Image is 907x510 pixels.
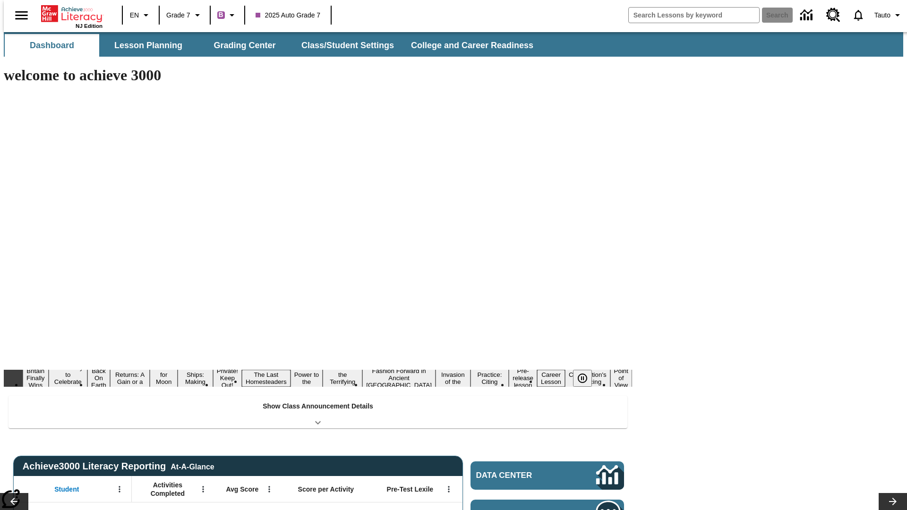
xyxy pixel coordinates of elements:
p: Show Class Announcement Details [263,401,373,411]
button: Lesson carousel, Next [879,493,907,510]
button: Boost Class color is purple. Change class color [214,7,241,24]
button: Slide 4 Free Returns: A Gain or a Drain? [110,363,150,394]
a: Data Center [471,461,624,490]
button: Open Menu [262,482,276,496]
button: Pause [573,370,592,387]
button: Grading Center [197,34,292,57]
button: Class/Student Settings [294,34,402,57]
button: Profile/Settings [871,7,907,24]
button: Slide 1 Britain Finally Wins [23,366,49,390]
button: Slide 13 Mixed Practice: Citing Evidence [471,363,509,394]
div: SubNavbar [4,32,903,57]
button: Slide 12 The Invasion of the Free CD [436,363,471,394]
button: Grade: Grade 7, Select a grade [163,7,207,24]
span: Activities Completed [137,481,199,498]
span: B [219,9,223,21]
div: Pause [573,370,601,387]
span: Student [54,485,79,493]
button: Open side menu [8,1,35,29]
button: College and Career Readiness [403,34,541,57]
button: Open Menu [442,482,456,496]
div: SubNavbar [4,34,542,57]
button: Slide 16 The Constitution's Balancing Act [565,363,610,394]
button: Slide 15 Career Lesson [537,370,565,387]
span: Achieve3000 Literacy Reporting [23,461,214,472]
button: Open Menu [196,482,210,496]
span: Avg Score [226,485,258,493]
a: Notifications [846,3,871,27]
button: Slide 8 The Last Homesteaders [242,370,291,387]
a: Resource Center, Will open in new tab [821,2,846,28]
input: search field [629,8,759,23]
span: Pre-Test Lexile [387,485,434,493]
span: Score per Activity [298,485,354,493]
span: Tauto [874,10,890,20]
button: Language: EN, Select a language [126,7,156,24]
button: Slide 5 Time for Moon Rules? [150,363,178,394]
button: Slide 14 Pre-release lesson [509,366,537,390]
button: Slide 7 Private! Keep Out! [213,366,242,390]
button: Slide 6 Cruise Ships: Making Waves [178,363,213,394]
div: Home [41,3,103,29]
button: Slide 17 Point of View [610,366,632,390]
div: Show Class Announcement Details [9,396,627,428]
button: Open Menu [112,482,127,496]
button: Slide 3 Back On Earth [87,366,110,390]
button: Slide 11 Fashion Forward in Ancient Rome [362,366,436,390]
a: Home [41,4,103,23]
div: At-A-Glance [171,461,214,471]
a: Data Center [795,2,821,28]
span: NJ Edition [76,23,103,29]
button: Slide 10 Attack of the Terrifying Tomatoes [323,363,362,394]
span: Data Center [476,471,565,480]
button: Lesson Planning [101,34,196,57]
button: Slide 9 Solar Power to the People [291,363,323,394]
button: Slide 2 Get Ready to Celebrate Juneteenth! [49,363,88,394]
span: Grade 7 [166,10,190,20]
span: EN [130,10,139,20]
span: 2025 Auto Grade 7 [256,10,321,20]
button: Dashboard [5,34,99,57]
h1: welcome to achieve 3000 [4,67,632,84]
